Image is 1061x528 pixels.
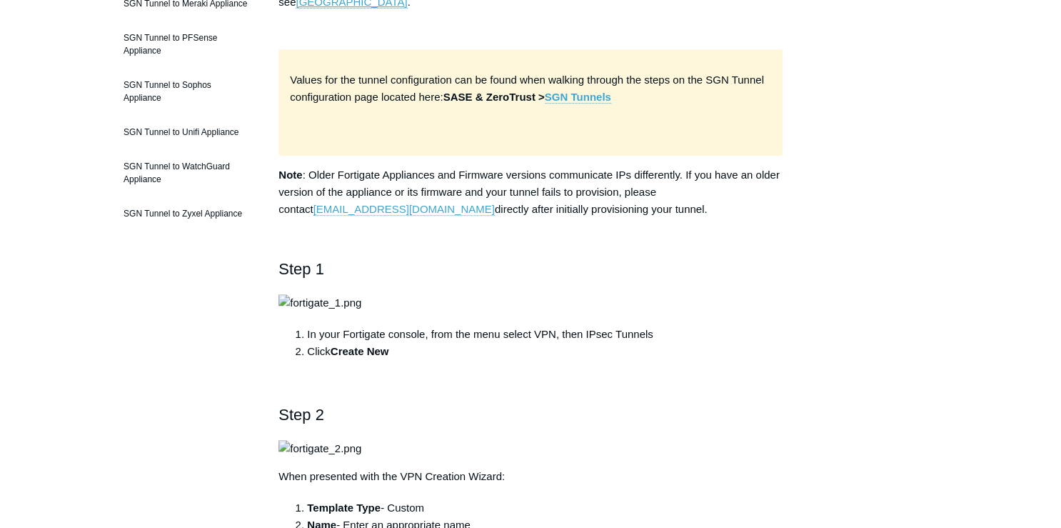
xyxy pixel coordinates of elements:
[290,71,771,106] p: Values for the tunnel configuration can be found when walking through the steps on the SGN Tunnel...
[443,91,611,104] strong: SASE & ZeroTrust >
[278,256,783,282] h2: Step 1
[278,294,361,312] img: fortigate_1.png
[278,402,783,427] h2: Step 2
[278,166,783,218] p: : Older Fortigate Appliances and Firmware versions communicate IPs differently. If you have an ol...
[307,499,783,517] li: - Custom
[307,326,783,343] li: In your Fortigate console, from the menu select VPN, then IPsec Tunnels
[313,203,495,216] a: [EMAIL_ADDRESS][DOMAIN_NAME]
[116,153,257,193] a: SGN Tunnel to WatchGuard Appliance
[307,502,381,514] strong: Template Type
[116,200,257,227] a: SGN Tunnel to Zyxel Appliance
[545,91,611,104] a: SGN Tunnels
[116,119,257,146] a: SGN Tunnel to Unifi Appliance
[278,468,783,485] p: When presented with the VPN Creation Wizard:
[307,343,783,360] li: Click
[331,345,389,357] strong: Create New
[116,24,257,64] a: SGN Tunnel to PFSense Appliance
[278,169,302,181] strong: Note
[278,440,361,457] img: fortigate_2.png
[116,71,257,111] a: SGN Tunnel to Sophos Appliance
